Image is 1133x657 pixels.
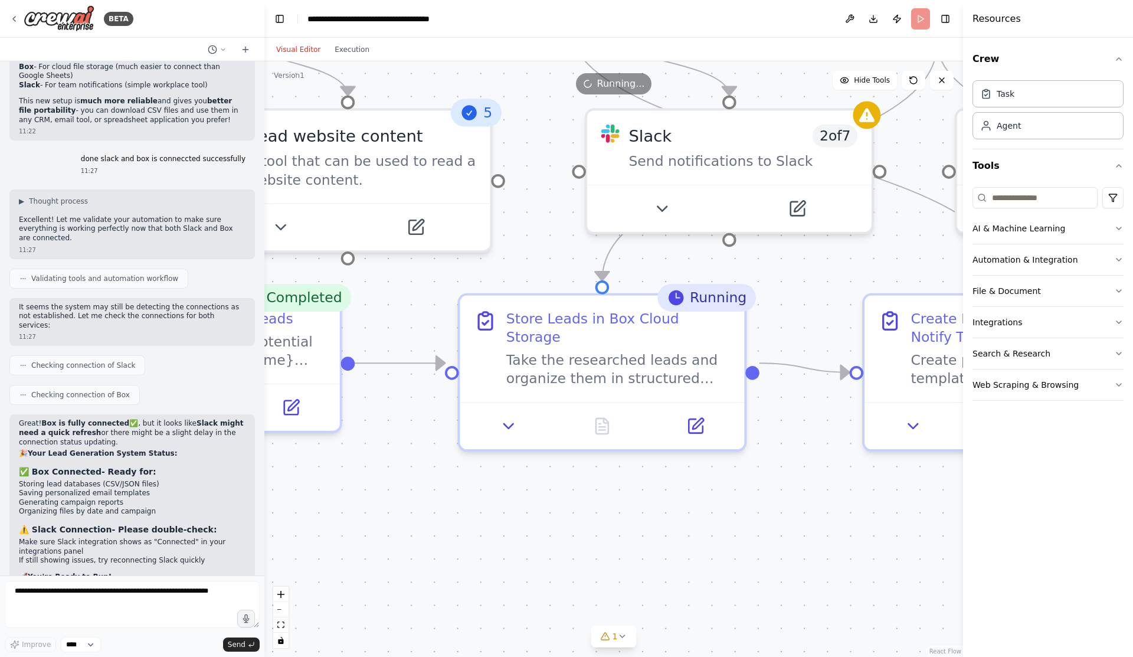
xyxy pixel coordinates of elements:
[271,11,288,27] button: Hide left sidebar
[31,361,135,370] span: Checking connection of Slack
[19,449,245,459] h2: 🎉
[19,215,245,243] p: Excellent! Let me validate your automation to make sure everything is working perfectly now that ...
[656,412,735,440] button: Open in side panel
[972,149,1124,182] button: Tools
[234,284,352,312] div: Completed
[81,166,245,175] div: 11:27
[247,152,476,189] div: A tool that can be used to read a website content.
[236,43,255,57] button: Start a new chat
[937,11,954,27] button: Hide right sidebar
[273,587,289,602] button: zoom in
[223,638,260,652] button: Send
[19,489,245,498] li: Saving personalized email templates
[833,71,897,90] button: Hide Tools
[19,573,245,582] h2: 🚀
[80,97,158,105] strong: much more reliable
[101,309,293,328] div: Scrape and Research Leads
[19,467,101,476] strong: ✅ Box Connected
[972,307,1124,338] button: Integrations
[601,125,619,143] img: Slack
[19,498,245,508] li: Generating campaign reports
[273,602,289,617] button: zoom out
[854,76,890,85] span: Hide Tools
[972,43,1124,76] button: Crew
[972,76,1124,149] div: Crew
[328,43,376,57] button: Execution
[186,19,359,95] g: Edge from 189966bc-d6e2-40b9-a0cf-a7acee34e30c to 9833893b-aa09-4a5c-aacc-1fc1b4a8d2b2
[104,12,133,26] div: BETA
[19,197,88,206] button: ▶Thought process
[19,97,245,125] p: This new setup is and gives you - you can download CSV files and use them in any CRM, email tool,...
[506,309,731,347] div: Store Leads in Box Cloud Storage
[628,152,857,171] div: Send notifications to Slack
[19,507,245,517] li: Organizing files by date and campaign
[19,197,24,206] span: ▶
[732,195,862,223] button: Open in side panel
[81,155,245,164] p: done slack and box is conneccted successfully
[972,213,1124,244] button: AI & Machine Learning
[31,274,178,283] span: Validating tools and automation workflow
[19,63,245,81] li: - For cloud file storage (much easier to connect than Google Sheets)
[22,640,51,649] span: Improve
[237,610,255,627] button: Click to speak your automation idea
[19,419,245,447] p: Great! ✅, but it looks like or there might be a slight delay in the connection status updating.
[19,303,245,331] p: It seems the system may still be detecting the connections as not established. Let me check the c...
[28,449,177,457] strong: Your Lead Generation System Status:
[274,71,304,80] div: Version 1
[759,352,850,384] g: Edge from a0801b89-d19b-41aa-90d9-770f3090d003 to 517f21c9-8877-47ef-b07e-b974655342e0
[972,12,1021,26] h4: Resources
[29,197,88,206] span: Thought process
[355,352,445,375] g: Edge from b030bafd-83af-498d-a743-82049ac3ff9e to a0801b89-d19b-41aa-90d9-770f3090d003
[350,213,480,241] button: Open in side panel
[269,43,328,57] button: Visual Editor
[19,466,245,478] h3: - Ready for:
[19,81,245,90] li: - For team notifications (simple workplace tool)
[553,412,651,440] button: No output available
[41,419,129,427] strong: Box is fully connected
[101,332,326,370] div: Research and scrape potential leads for {company_name} from {target_websites}. Extract contact in...
[19,524,245,535] h3: - Please double-check:
[19,127,245,136] div: 11:22
[591,626,637,648] button: 1
[19,419,244,437] strong: Slack might need a quick refresh
[19,538,245,556] li: Make sure Slack integration shows as "Connected" in your integrations panel
[997,120,1021,132] div: Agent
[506,351,731,388] div: Take the researched leads and organize them in structured files (CSV/JSON format) stored in Box c...
[19,246,245,254] div: 11:27
[929,648,961,655] a: React Flow attribution
[19,525,112,534] strong: ⚠️ Slack Connection
[972,182,1124,410] div: Tools
[997,88,1014,100] div: Task
[19,556,245,566] li: If still showing issues, try reconnecting Slack quickly
[972,244,1124,275] button: Automation & Integration
[31,390,130,400] span: Checking connection of Box
[24,5,94,32] img: Logo
[273,587,289,648] div: React Flow controls
[585,108,874,234] div: SlackSlack2of7Send notifications to Slack
[228,640,245,649] span: Send
[19,81,40,89] strong: Slack
[251,394,331,421] button: Open in side panel
[307,13,440,25] nav: breadcrumb
[597,77,645,91] span: Running...
[19,97,232,115] strong: better file portability
[19,480,245,489] li: Storing lead databases (CSV/JSON files)
[628,125,672,148] div: Slack
[273,633,289,648] button: toggle interactivity
[19,63,34,71] strong: Box
[247,125,423,148] div: Read website content
[273,617,289,633] button: fit view
[972,338,1124,369] button: Search & Research
[556,19,741,95] g: Edge from e631a59c-d1c8-4f02-a2ba-4b27912c4d57 to d37433a6-ab5b-4a01-8c63-94cca9534b25
[483,103,492,122] span: 5
[5,637,56,652] button: Improve
[53,293,342,433] div: CompletedScrape and Research LeadsResearch and scrape potential leads for {company_name} from {ta...
[203,43,231,57] button: Switch to previous chat
[972,276,1124,306] button: File & Document
[28,573,112,581] strong: You're Ready to Run!
[613,630,618,642] span: 1
[458,293,747,452] div: RunningStore Leads in Box Cloud StorageTake the researched leads and organize them in structured ...
[813,125,857,148] span: Number of enabled actions
[204,108,493,253] div: 5ScrapeWebsiteToolRead website contentA tool that can be used to read a website content.
[657,284,756,312] div: Running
